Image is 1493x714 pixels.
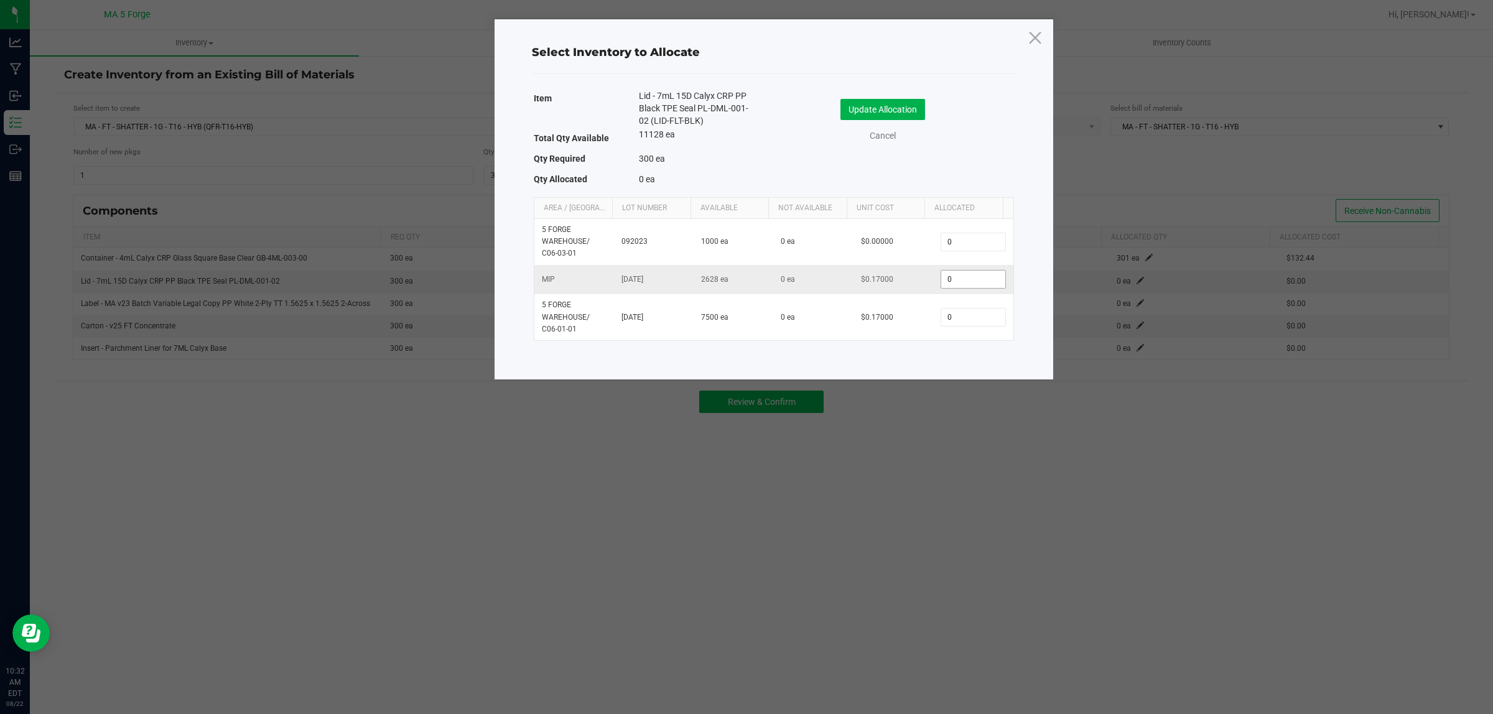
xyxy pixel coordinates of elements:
button: Update Allocation [840,99,925,120]
label: Qty Allocated [534,170,587,188]
span: $0.17000 [861,275,893,284]
th: Area / [GEOGRAPHIC_DATA] [534,198,613,219]
span: $0.00000 [861,237,893,246]
span: 5 FORGE WAREHOUSE / C06-01-01 [542,300,590,333]
td: [DATE] [614,294,694,340]
iframe: Resource center [12,614,50,652]
span: Lid - 7mL 15D Calyx CRP PP Black TPE Seal PL-DML-001-02 (LID-FLT-BLK) [639,90,755,127]
span: 0 ea [781,313,795,322]
th: Lot Number [612,198,691,219]
span: 0 ea [781,237,795,246]
span: 0 ea [781,275,795,284]
th: Unit Cost [847,198,925,219]
span: 5 FORGE WAREHOUSE / C06-03-01 [542,225,590,257]
th: Not Available [768,198,847,219]
span: 7500 ea [701,313,728,322]
span: $0.17000 [861,313,893,322]
span: 300 ea [639,154,665,164]
td: 092023 [614,219,694,266]
td: [DATE] [614,265,694,294]
label: Qty Required [534,150,585,167]
span: 0 ea [639,174,655,184]
th: Allocated [924,198,1003,219]
th: Available [691,198,769,219]
label: Total Qty Available [534,129,609,147]
span: 1000 ea [701,237,728,246]
span: MIP [542,275,555,284]
span: 11128 ea [639,129,675,139]
label: Item [534,90,552,107]
span: Select Inventory to Allocate [532,45,700,59]
span: 2628 ea [701,275,728,284]
a: Cancel [858,129,908,142]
